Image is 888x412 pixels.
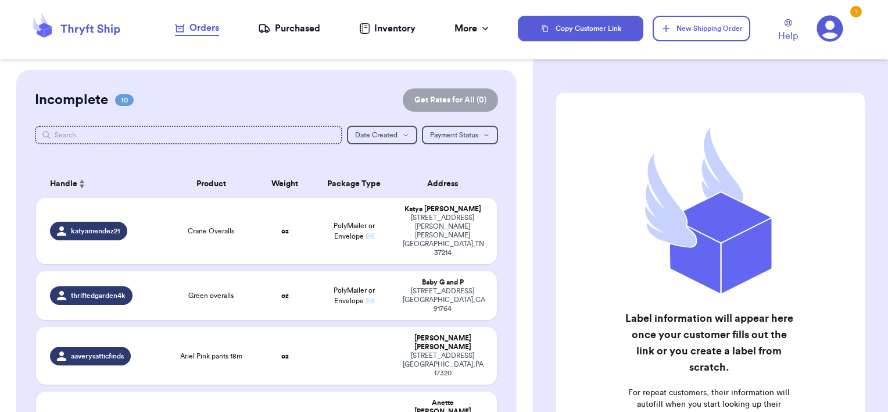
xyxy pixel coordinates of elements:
div: Orders [175,21,219,35]
span: 10 [115,94,134,106]
span: Handle [50,178,77,190]
div: [STREET_ADDRESS][PERSON_NAME][PERSON_NAME] [GEOGRAPHIC_DATA] , TN 37214 [403,214,484,257]
button: Copy Customer Link [518,16,643,41]
span: PolyMailer or Envelope ✉️ [334,222,375,240]
span: aaverysatticfinds [71,351,124,361]
button: Get Rates for All (0) [403,88,498,112]
span: katyamendez21 [71,226,120,236]
input: Search [35,126,343,144]
a: Inventory [359,22,416,35]
button: New Shipping Order [653,16,750,41]
span: Ariel Pink pants 18m [180,351,242,361]
a: Orders [175,21,219,36]
div: Katya [PERSON_NAME] [403,205,484,214]
div: [STREET_ADDRESS] [GEOGRAPHIC_DATA] , CA 91764 [403,287,484,313]
span: thriftedgarden4k [71,291,126,300]
h2: Label information will appear here once your customer fills out the link or you create a label fr... [623,310,796,375]
button: Payment Status [422,126,498,144]
span: PolyMailer or Envelope ✉️ [334,287,375,304]
div: 1 [850,6,862,17]
a: Purchased [258,22,320,35]
div: Baby G and P [403,278,484,287]
button: Date Created [347,126,417,144]
span: Date Created [355,132,398,138]
th: Package Type [313,170,396,198]
th: Product [165,170,257,198]
th: Address [396,170,497,198]
div: [PERSON_NAME] [PERSON_NAME] [403,334,484,351]
div: [STREET_ADDRESS] [GEOGRAPHIC_DATA] , PA 17320 [403,351,484,378]
a: Help [778,19,798,43]
span: Payment Status [430,132,478,138]
div: More [454,22,491,35]
th: Weight [257,170,313,198]
strong: oz [281,292,289,299]
strong: oz [281,353,289,360]
button: Sort ascending [77,177,87,191]
span: Green overalls [188,291,234,300]
a: 1 [817,15,843,42]
strong: oz [281,228,289,235]
span: Crane Overalls [188,226,234,236]
span: Help [778,29,798,43]
h2: Incomplete [35,91,108,109]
